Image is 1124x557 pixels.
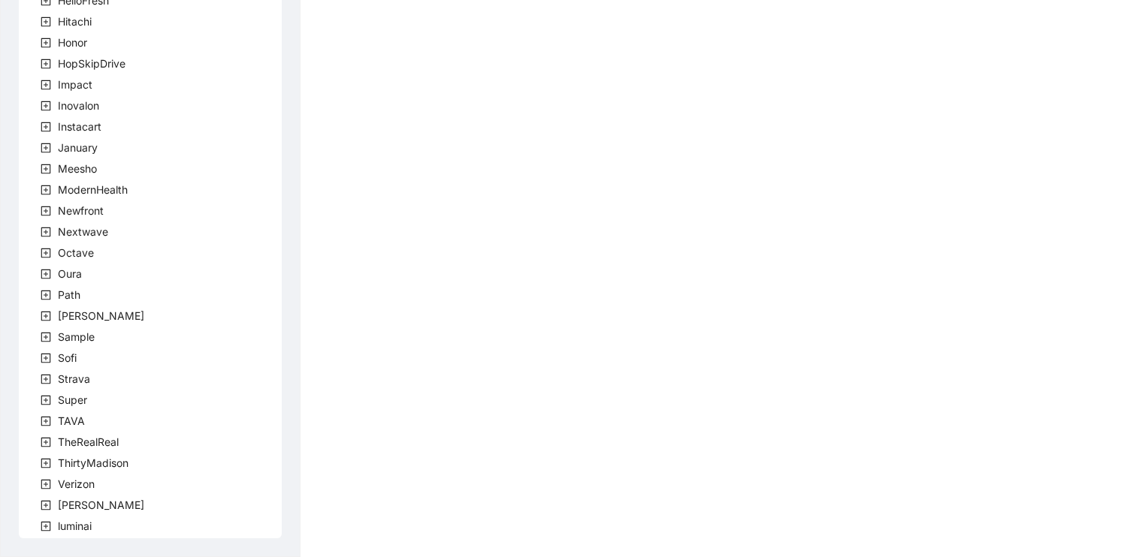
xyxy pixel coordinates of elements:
[41,416,51,426] span: plus-square
[55,496,147,514] span: Virta
[41,80,51,90] span: plus-square
[41,395,51,405] span: plus-square
[41,332,51,342] span: plus-square
[55,517,95,535] span: luminai
[55,391,90,409] span: Super
[58,99,99,112] span: Inovalon
[58,141,98,154] span: January
[41,185,51,195] span: plus-square
[55,433,122,451] span: TheRealReal
[55,76,95,94] span: Impact
[58,267,82,280] span: Oura
[55,349,80,367] span: Sofi
[58,330,95,343] span: Sample
[41,458,51,468] span: plus-square
[55,160,100,178] span: Meesho
[58,246,94,259] span: Octave
[55,202,107,220] span: Newfront
[58,162,97,175] span: Meesho
[58,204,104,217] span: Newfront
[41,248,51,258] span: plus-square
[41,59,51,69] span: plus-square
[58,309,144,322] span: [PERSON_NAME]
[41,374,51,384] span: plus-square
[55,55,128,73] span: HopSkipDrive
[41,38,51,48] span: plus-square
[41,227,51,237] span: plus-square
[55,223,111,241] span: Nextwave
[58,414,85,427] span: TAVA
[41,290,51,300] span: plus-square
[55,412,88,430] span: TAVA
[55,34,90,52] span: Honor
[58,435,119,448] span: TheRealReal
[41,269,51,279] span: plus-square
[41,521,51,531] span: plus-square
[58,372,90,385] span: Strava
[58,15,92,28] span: Hitachi
[55,328,98,346] span: Sample
[58,36,87,49] span: Honor
[41,353,51,363] span: plus-square
[41,164,51,174] span: plus-square
[58,519,92,532] span: luminai
[55,265,85,283] span: Oura
[55,475,98,493] span: Verizon
[55,244,97,262] span: Octave
[58,183,128,196] span: ModernHealth
[58,477,95,490] span: Verizon
[58,498,144,511] span: [PERSON_NAME]
[58,120,101,133] span: Instacart
[58,57,125,70] span: HopSkipDrive
[41,437,51,447] span: plus-square
[55,181,131,199] span: ModernHealth
[55,97,102,115] span: Inovalon
[41,311,51,321] span: plus-square
[58,288,80,301] span: Path
[55,454,131,472] span: ThirtyMadison
[41,479,51,489] span: plus-square
[41,122,51,132] span: plus-square
[55,286,83,304] span: Path
[41,206,51,216] span: plus-square
[41,17,51,27] span: plus-square
[41,500,51,510] span: plus-square
[55,139,101,157] span: January
[41,101,51,111] span: plus-square
[55,118,104,136] span: Instacart
[55,370,93,388] span: Strava
[41,143,51,153] span: plus-square
[55,13,95,31] span: Hitachi
[58,393,87,406] span: Super
[58,456,128,469] span: ThirtyMadison
[58,78,92,91] span: Impact
[58,351,77,364] span: Sofi
[55,307,147,325] span: Rothman
[58,225,108,238] span: Nextwave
